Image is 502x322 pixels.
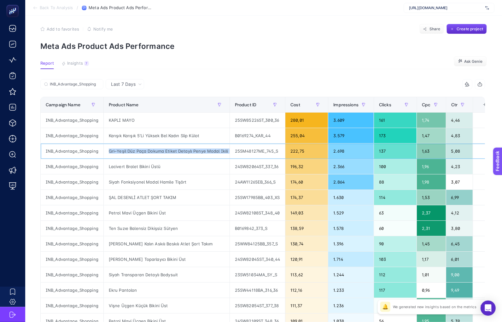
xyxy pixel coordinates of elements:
div: + [479,102,491,107]
span: Clicks [379,102,391,107]
button: Share [419,24,444,34]
div: 280,01 [285,113,328,128]
div: 120,91 [285,252,328,267]
div: INB_Advantage_Shopping [41,128,103,143]
div: Vişne Üçgen Küçük Bikini Üst [104,298,230,313]
span: Create project [457,26,483,32]
button: Create project [447,24,487,34]
div: 1,45 [417,236,446,251]
span: Insights [67,61,83,66]
div: 63 [374,205,417,220]
div: 1.529 [328,205,374,220]
div: INB_Advantage_Shopping [41,143,103,159]
div: 1,47 [417,128,446,143]
div: 🔔 [380,302,390,312]
div: INB_Advantage_Shopping [41,252,103,267]
button: Add to favorites [40,26,79,32]
div: INB_Advantage_Shopping [41,113,103,128]
div: 6,99 [446,190,473,205]
div: 1,63 [417,143,446,159]
div: 5,08 [446,143,473,159]
div: 161 [374,113,417,128]
div: 112 [374,267,417,282]
div: 4,23 [446,159,473,174]
div: 25SW85226ST_300_36 [230,113,285,128]
div: 90 [374,236,417,251]
span: / [77,5,78,10]
div: 1,96 [417,159,446,174]
div: Siyah Fonksiyonel Modal Hamile Tişört [104,174,230,190]
div: Ekru Pantolon [104,283,230,298]
div: 1.714 [328,252,374,267]
div: INB_Advantage_Shopping [41,236,103,251]
div: 255,04 [285,128,328,143]
span: Feedback [4,2,24,7]
div: [PERSON_NAME] Kalın Askılı Baskılı Atlet Şort Takım [104,236,230,251]
div: 60 [374,221,417,236]
span: Ctr [451,102,458,107]
div: 25SW82054ST_377_38 [230,298,285,313]
div: 25SW44118BA_316_36 [230,283,285,298]
div: 88 [374,174,417,190]
span: Back To Analysis [40,5,73,10]
span: Last 7 Days [111,81,136,87]
div: 6,45 [446,236,473,251]
div: 1.236 [328,298,374,313]
div: 1.396 [328,236,374,251]
span: Cpc [422,102,430,107]
p: We generated new insights based on the metrics [393,304,476,309]
div: B0169274_KAR_44 [230,128,285,143]
img: svg%3e [485,5,489,11]
span: Product ID [235,102,256,107]
div: 174,60 [285,174,328,190]
div: 4,46 [446,113,473,128]
span: Notify me [93,26,113,32]
span: Add to favorites [47,26,79,32]
div: KAPLI MAYO [104,113,230,128]
span: Meta Ads Product Ads Performance [89,5,152,10]
div: 24AW11265EB_366_S [230,174,285,190]
p: Meta Ads Product Ads Performance [40,42,487,51]
div: 174,37 [285,190,328,205]
div: 4,12 [446,205,473,220]
div: 2.864 [328,174,374,190]
div: [PERSON_NAME] Toparlayıcı Bikini Üst [104,252,230,267]
div: ŞAL DESENLİ ATLET ŞORT TAKIM [104,190,230,205]
span: Impressions [333,102,359,107]
span: Cost [290,102,300,107]
div: INB_Advantage_Shopping [41,221,103,236]
div: B0169842_373_S [230,221,285,236]
div: 113,62 [285,267,328,282]
span: Campaign Name [46,102,80,107]
div: 112,16 [285,283,328,298]
div: 196,32 [285,159,328,174]
div: 1.630 [328,190,374,205]
div: 1.233 [328,283,374,298]
div: 173 [374,128,417,143]
div: 100 [374,159,417,174]
div: 25SW17985BB_403_XS [230,190,285,205]
div: INB_Advantage_Shopping [41,205,103,220]
div: 137 [374,143,417,159]
div: 138,59 [285,221,328,236]
button: Ask Genie [454,56,487,67]
div: 130,74 [285,236,328,251]
div: 3.579 [328,128,374,143]
div: 2.698 [328,143,374,159]
div: 9,49 [446,283,473,298]
div: Petrol Mavi Üçgen Bikini Üst [104,205,230,220]
div: INB_Advantage_Shopping [41,174,103,190]
div: Lacivert Bralet Bikini Üstü [104,159,230,174]
button: Notify me [87,26,113,32]
div: 114 [374,190,417,205]
span: Product Name [109,102,139,107]
div: 4,85 [446,298,473,313]
div: 8 items selected [478,102,483,116]
div: INB_Advantage_Shopping [41,267,103,282]
div: 24SW82108ST_348_40 [230,205,285,220]
div: Karışık Karışık 5'Li Yüksek Bel Kadın Slip Külot [104,128,230,143]
div: 9,00 [446,267,473,282]
div: 25SM48127ME_745_S [230,143,285,159]
div: INB_Advantage_Shopping [41,298,103,313]
div: 1.578 [328,221,374,236]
